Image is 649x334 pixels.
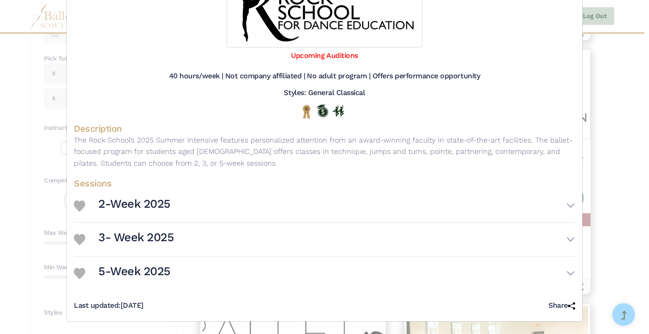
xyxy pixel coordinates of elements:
h3: 3- Week 2025 [98,230,174,245]
button: 3- Week 2025 [98,226,575,253]
img: In Person [333,105,344,117]
span: Last updated: [74,301,121,310]
h5: Not company affiliated | [225,72,305,81]
h4: Sessions [74,177,575,189]
p: The Rock School’s 2025 Summer Intensive features personalized attention from an award-winning fac... [74,134,575,169]
h3: 5-Week 2025 [98,264,170,279]
a: Upcoming Auditions [291,51,358,60]
img: Heart [74,200,85,212]
h3: 2-Week 2025 [98,196,170,212]
img: National [301,105,312,119]
img: Heart [74,268,85,279]
h4: Description [74,123,575,134]
h5: Offers performance opportunity [373,72,480,81]
h5: Share [548,301,575,310]
img: Heart [74,234,85,245]
h5: [DATE] [74,301,144,310]
button: 2-Week 2025 [98,193,575,219]
h5: 40 hours/week | [169,72,223,81]
h5: No adult program | [307,72,370,81]
h5: Styles: General Classical [284,88,365,98]
button: 5-Week 2025 [98,260,575,286]
img: Offers Scholarship [317,105,328,117]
